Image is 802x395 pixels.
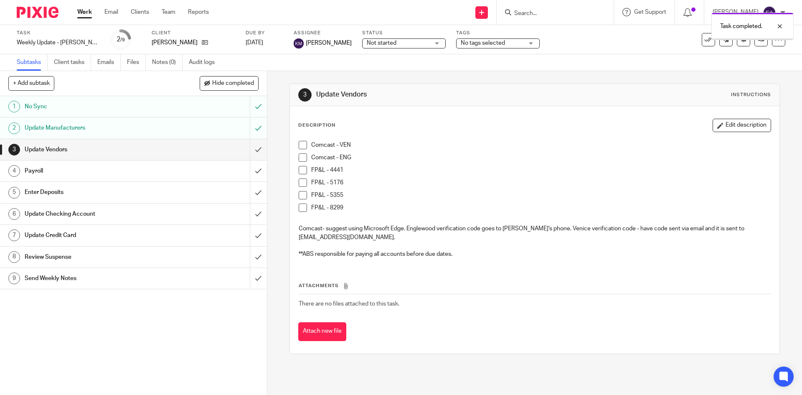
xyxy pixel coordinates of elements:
a: Audit logs [189,54,221,71]
a: Team [162,8,175,16]
div: 3 [298,88,312,102]
img: svg%3E [294,38,304,48]
p: FP&L - 5355 [311,191,770,199]
div: Weekly Update - Brown-Jaehne, Barbara 2 [17,38,100,47]
a: Clients [131,8,149,16]
h1: Payroll [25,165,169,177]
a: Emails [97,54,121,71]
label: Task [17,30,100,36]
div: 8 [8,251,20,263]
span: There are no files attached to this task. [299,301,399,307]
a: Subtasks [17,54,48,71]
div: 1 [8,101,20,112]
img: Pixie [17,7,58,18]
h1: Update Vendors [316,90,553,99]
div: 2 [117,35,125,44]
p: FP&L - 8299 [311,204,770,212]
label: Due by [246,30,283,36]
button: Attach new file [298,322,346,341]
span: No tags selected [461,40,505,46]
div: 3 [8,144,20,155]
span: [PERSON_NAME] [306,39,352,47]
div: 4 [8,165,20,177]
div: 9 [8,273,20,284]
button: Edit description [713,119,771,132]
p: Task completed. [720,22,762,31]
label: Client [152,30,235,36]
p: FP&L - 4441 [311,166,770,174]
a: Notes (0) [152,54,183,71]
a: Client tasks [54,54,91,71]
div: 6 [8,208,20,220]
p: Comcast - VEN [311,141,770,149]
span: [DATE] [246,40,263,46]
div: 7 [8,229,20,241]
h1: Update Manufacturers [25,122,169,134]
h1: Update Credit Card [25,229,169,242]
span: Hide completed [212,80,254,87]
a: Reports [188,8,209,16]
a: Email [104,8,118,16]
h1: Enter Deposits [25,186,169,199]
div: 2 [8,122,20,134]
a: Files [127,54,146,71]
p: Comcast- suggest using Microsoft Edge. Englewood verification code goes to [PERSON_NAME]'s phone.... [299,224,770,242]
a: Work [77,8,92,16]
div: Instructions [731,92,771,98]
p: Comcast - ENG [311,153,770,162]
h1: Update Vendors [25,143,169,156]
button: Hide completed [200,76,259,90]
p: Description [298,122,335,129]
h1: Update Checking Account [25,208,169,220]
h1: Send Weekly Notes [25,272,169,285]
span: Not started [367,40,396,46]
div: Weekly Update - [PERSON_NAME] 2 [17,38,100,47]
img: svg%3E [763,6,776,19]
p: FP&L - 5176 [311,178,770,187]
p: [PERSON_NAME] [152,38,198,47]
h1: Review Suspense [25,251,169,263]
label: Assignee [294,30,352,36]
p: **ABS responsible for paying all accounts before due dates. [299,250,770,258]
h1: No Sync [25,100,169,113]
small: /9 [120,38,125,42]
label: Status [362,30,446,36]
div: 5 [8,187,20,199]
button: + Add subtask [8,76,54,90]
span: Attachments [299,283,339,288]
